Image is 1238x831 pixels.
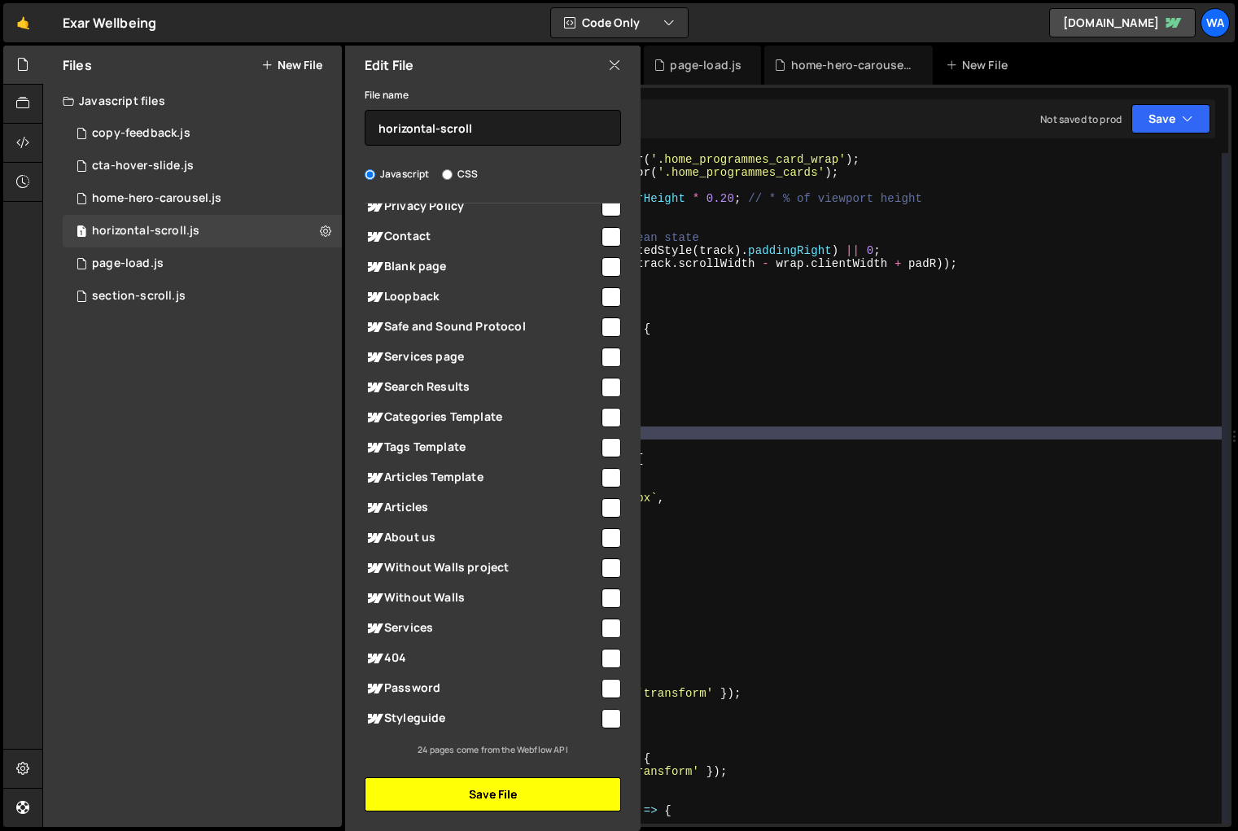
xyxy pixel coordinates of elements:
[63,56,92,74] h2: Files
[365,777,621,811] button: Save File
[63,280,342,313] div: section-scroll.js
[1131,104,1210,133] button: Save
[365,558,599,578] span: Without Walls project
[365,528,599,548] span: About us
[63,247,342,280] div: 16122/44105.js
[63,117,342,150] div: 16122/43314.js
[442,169,453,180] input: CSS
[365,679,599,698] span: Password
[365,619,599,638] span: Services
[365,468,599,488] span: Articles Template
[92,224,199,238] div: horizontal-scroll.js
[365,110,621,146] input: Name
[946,57,1014,73] div: New File
[63,215,342,247] div: horizontal-scroll.js
[365,408,599,427] span: Categories Template
[365,588,599,608] span: Without Walls
[365,348,599,367] span: Services page
[3,3,43,42] a: 🤙
[365,227,599,247] span: Contact
[365,166,430,182] label: Javascript
[63,150,342,182] div: 16122/44019.js
[365,56,413,74] h2: Edit File
[418,744,567,755] small: 24 pages come from the Webflow API
[551,8,688,37] button: Code Only
[365,197,599,216] span: Privacy Policy
[365,287,599,307] span: Loopback
[1049,8,1196,37] a: [DOMAIN_NAME]
[791,57,913,73] div: home-hero-carousel.js
[365,649,599,668] span: 404
[92,191,221,206] div: home-hero-carousel.js
[365,169,375,180] input: Javascript
[92,289,186,304] div: section-scroll.js
[63,182,342,215] div: 16122/43585.js
[1201,8,1230,37] a: wa
[365,709,599,728] span: Styleguide
[92,256,164,271] div: page-load.js
[261,59,322,72] button: New File
[365,87,409,103] label: File name
[77,226,86,239] span: 1
[365,257,599,277] span: Blank page
[365,438,599,457] span: Tags Template
[92,159,194,173] div: cta-hover-slide.js
[63,13,156,33] div: Exar Wellbeing
[43,85,342,117] div: Javascript files
[365,378,599,397] span: Search Results
[442,166,478,182] label: CSS
[365,317,599,337] span: Safe and Sound Protocol
[365,498,599,518] span: Articles
[1040,112,1122,126] div: Not saved to prod
[670,57,741,73] div: page-load.js
[92,126,190,141] div: copy-feedback.js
